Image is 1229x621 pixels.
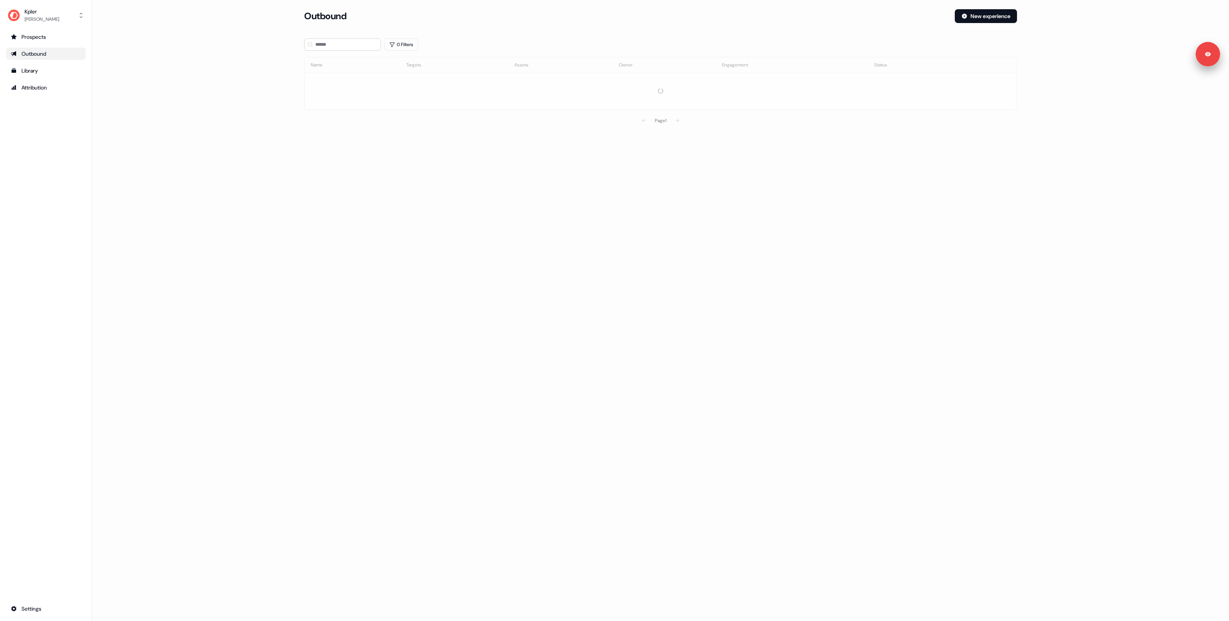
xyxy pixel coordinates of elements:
[6,603,86,615] a: Go to integrations
[955,9,1017,23] button: New experience
[6,6,86,25] button: Kpler[PERSON_NAME]
[6,31,86,43] a: Go to prospects
[11,84,81,91] div: Attribution
[11,605,81,613] div: Settings
[6,65,86,77] a: Go to templates
[384,38,418,51] button: 0 Filters
[25,15,59,23] div: [PERSON_NAME]
[11,67,81,75] div: Library
[6,81,86,94] a: Go to attribution
[6,48,86,60] a: Go to outbound experience
[11,50,81,58] div: Outbound
[304,10,346,22] h3: Outbound
[25,8,59,15] div: Kpler
[11,33,81,41] div: Prospects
